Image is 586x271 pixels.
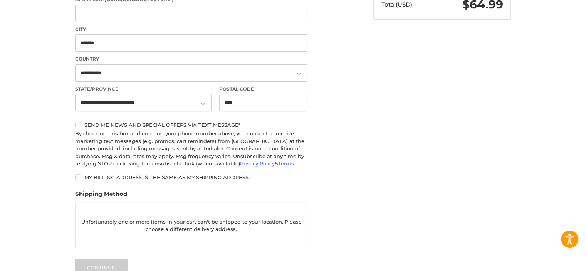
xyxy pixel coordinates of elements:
label: Send me news and special offers via text message* [75,122,307,128]
label: Postal Code [219,86,308,93]
label: My billing address is the same as my shipping address. [75,174,307,180]
label: Country [75,56,307,62]
iframe: Google Customer Reviews [522,250,586,271]
a: Privacy Policy [240,160,275,167]
label: City [75,26,307,33]
span: Total (USD) [381,1,412,8]
legend: Shipping Method [75,190,127,202]
label: State/Province [75,86,212,93]
div: By checking this box and entering your phone number above, you consent to receive marketing text ... [75,130,307,168]
p: Unfortunately one or more items in your cart can't be shipped to your location. Please choose a d... [76,214,307,237]
a: Terms [278,160,294,167]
